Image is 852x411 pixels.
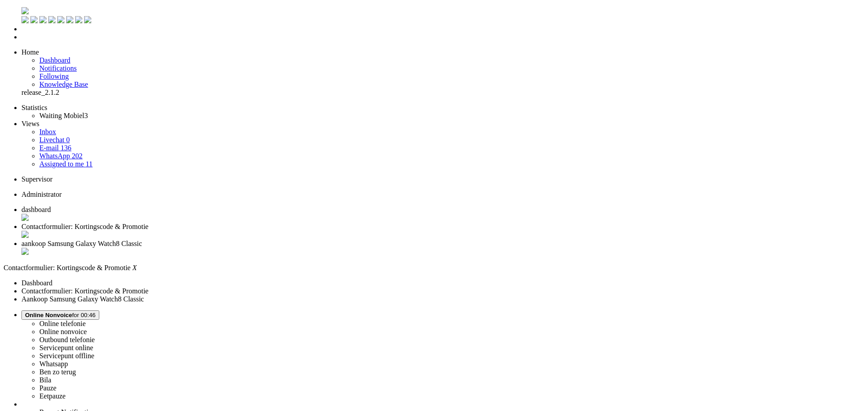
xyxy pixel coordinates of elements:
a: E-mail 136 [39,144,72,152]
li: Dashboard [21,206,848,223]
label: Outbound telefonie [39,336,95,343]
span: 11 [86,160,93,168]
img: ic_m_dashboard_white.svg [30,16,38,23]
a: Knowledge base [39,81,88,88]
li: Tickets menu [21,33,848,41]
img: ic_m_dashboard.svg [21,16,29,23]
a: Omnidesk [21,8,29,16]
label: Online telefonie [39,320,86,327]
label: Bila [39,376,51,384]
li: 9998 [21,223,848,240]
span: for 00:46 [25,312,96,318]
span: E-mail [39,144,59,152]
img: flow_omnibird.svg [21,7,29,14]
div: Close tab [21,231,848,240]
label: Ben zo terug [39,368,76,376]
img: ic_close.svg [21,248,29,255]
li: Administrator [21,191,848,199]
img: ic_close.svg [21,214,29,221]
li: Contactformulier: Kortingscode & Promotie [21,287,848,295]
a: Notifications menu item [39,64,77,72]
img: ic_m_stats.svg [57,16,64,23]
span: 136 [61,144,72,152]
li: Dashboard [21,279,848,287]
button: Online Nonvoicefor 00:46 [21,310,99,320]
img: ic_m_inbox_white.svg [48,16,55,23]
li: Dashboard menu [21,25,848,33]
img: ic_m_settings.svg [75,16,82,23]
li: Views [21,120,848,128]
span: release_2.1.2 [21,89,59,96]
li: Online Nonvoicefor 00:46 Online telefonieOnline nonvoiceOutbound telefonieServicepunt onlineServi... [21,310,848,400]
a: Dashboard menu item [39,56,70,64]
span: 202 [72,152,82,160]
div: Close tab [21,248,848,257]
a: Following [39,72,69,80]
li: Statistics [21,104,848,112]
span: Dashboard [39,56,70,64]
span: aankoop Samsung Galaxy Watch8 Classic [21,240,142,247]
span: 0 [66,136,70,144]
a: Assigned to me 11 [39,160,93,168]
li: Aankoop Samsung Galaxy Watch8 Classic [21,295,848,303]
li: 10001 [21,240,848,257]
img: ic_m_settings_white.svg [84,16,91,23]
li: Home menu item [21,48,848,56]
span: Assigned to me [39,160,84,168]
span: Livechat [39,136,64,144]
label: Online nonvoice [39,328,87,335]
span: dashboard [21,206,51,213]
span: Knowledge Base [39,81,88,88]
img: ic_m_inbox.svg [39,16,47,23]
span: WhatsApp [39,152,70,160]
span: Contactformulier: Kortingscode & Promotie [4,264,131,271]
li: Supervisor [21,175,848,183]
body: Rich Text Area. Press ALT-0 for help. [4,4,131,39]
i: X [132,264,137,271]
div: Close tab [21,214,848,223]
ul: Menu [4,7,848,41]
a: Waiting Mobiel [39,112,88,119]
span: Contactformulier: Kortingscode & Promotie [21,223,148,230]
label: Pauze [39,384,56,392]
label: Servicepunt online [39,344,93,352]
ul: dashboard menu items [4,48,848,97]
label: Servicepunt offline [39,352,94,360]
label: Eetpauze [39,392,66,400]
a: Inbox [39,128,56,136]
a: Livechat 0 [39,136,70,144]
img: ic_m_stats_white.svg [66,16,73,23]
img: ic_close.svg [21,231,29,238]
label: Whatsapp [39,360,68,368]
span: Online Nonvoice [25,312,72,318]
span: 3 [84,112,88,119]
span: Notifications [39,64,77,72]
a: WhatsApp 202 [39,152,82,160]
